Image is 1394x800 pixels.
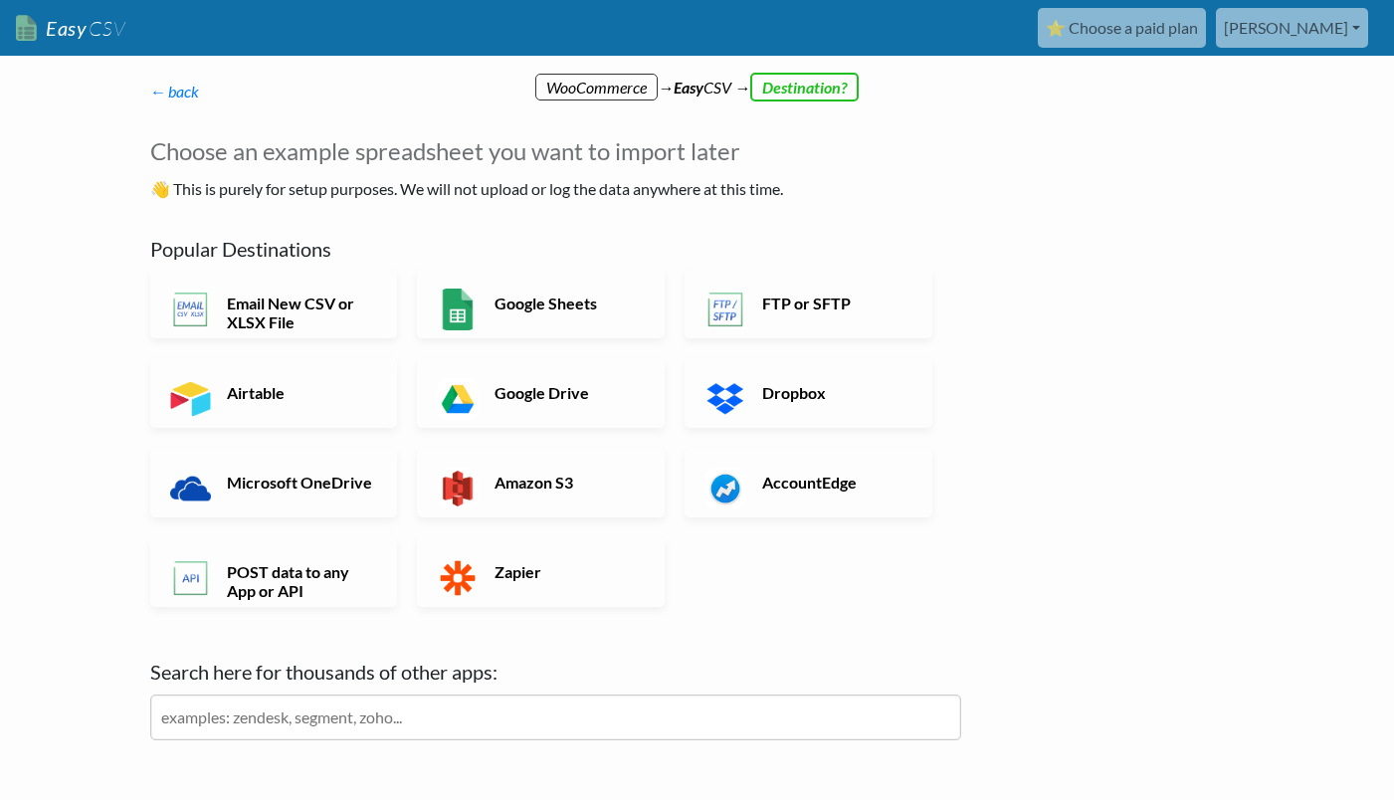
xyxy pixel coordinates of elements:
a: Email New CSV or XLSX File [150,269,398,338]
input: examples: zendesk, segment, zoho... [150,695,961,740]
h6: Google Sheets [490,294,646,312]
label: Search here for thousands of other apps: [150,657,961,687]
h6: Amazon S3 [490,473,646,492]
div: → CSV → [130,56,1265,100]
h6: Dropbox [757,383,913,402]
a: Amazon S3 [417,448,665,517]
a: ⭐ Choose a paid plan [1038,8,1206,48]
img: Amazon S3 App & API [437,468,479,509]
img: Email New CSV or XLSX File App & API [170,289,212,330]
h6: Microsoft OneDrive [222,473,378,492]
a: EasyCSV [16,8,125,49]
img: Dropbox App & API [704,378,746,420]
h6: Google Drive [490,383,646,402]
img: POST data to any App or API App & API [170,557,212,599]
h6: FTP or SFTP [757,294,913,312]
a: Google Sheets [417,269,665,338]
img: Google Drive App & API [437,378,479,420]
a: [PERSON_NAME] [1216,8,1368,48]
a: Microsoft OneDrive [150,448,398,517]
img: Zapier App & API [437,557,479,599]
img: Google Sheets App & API [437,289,479,330]
img: Airtable App & API [170,378,212,420]
a: AccountEdge [685,448,932,517]
h6: Email New CSV or XLSX File [222,294,378,331]
a: Zapier [417,537,665,607]
a: POST data to any App or API [150,537,398,607]
a: Google Drive [417,358,665,428]
h4: Choose an example spreadsheet you want to import later [150,133,961,169]
h6: Zapier [490,562,646,581]
img: AccountEdge App & API [704,468,746,509]
a: FTP or SFTP [685,269,932,338]
h6: Airtable [222,383,378,402]
h6: AccountEdge [757,473,913,492]
a: Airtable [150,358,398,428]
span: CSV [87,16,125,41]
h5: Popular Destinations [150,237,961,261]
a: ← back [150,82,200,100]
h6: POST data to any App or API [222,562,378,600]
img: Microsoft OneDrive App & API [170,468,212,509]
a: Dropbox [685,358,932,428]
p: 👋 This is purely for setup purposes. We will not upload or log the data anywhere at this time. [150,177,961,201]
img: FTP or SFTP App & API [704,289,746,330]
